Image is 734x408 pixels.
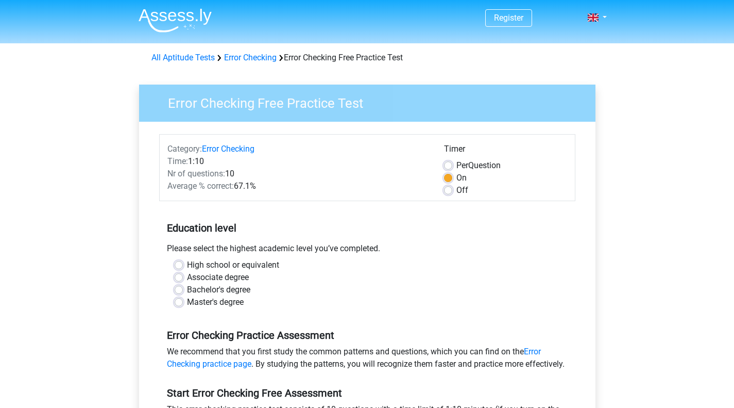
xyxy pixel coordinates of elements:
[156,91,588,111] h3: Error Checking Free Practice Test
[151,53,215,62] a: All Aptitude Tests
[167,169,225,178] span: Nr of questions:
[139,8,212,32] img: Assessly
[160,168,436,180] div: 10
[167,156,188,166] span: Time:
[147,52,587,64] div: Error Checking Free Practice Test
[167,387,568,399] h5: Start Error Checking Free Assessment
[456,184,468,197] label: Off
[187,259,279,271] label: High school or equivalent
[167,144,202,154] span: Category:
[187,296,244,308] label: Master's degree
[167,329,568,341] h5: Error Checking Practice Assessment
[456,172,467,184] label: On
[160,180,436,192] div: 67.1%
[159,346,575,374] div: We recommend that you first study the common patterns and questions, which you can find on the . ...
[159,242,575,259] div: Please select the highest academic level you’ve completed.
[160,155,436,168] div: 1:10
[494,13,523,23] a: Register
[187,284,250,296] label: Bachelor's degree
[187,271,249,284] label: Associate degree
[224,53,277,62] a: Error Checking
[167,218,568,238] h5: Education level
[202,144,254,154] a: Error Checking
[456,160,468,170] span: Per
[444,143,567,159] div: Timer
[456,159,501,172] label: Question
[167,181,234,191] span: Average % correct:
[167,347,541,369] a: Error Checking practice page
